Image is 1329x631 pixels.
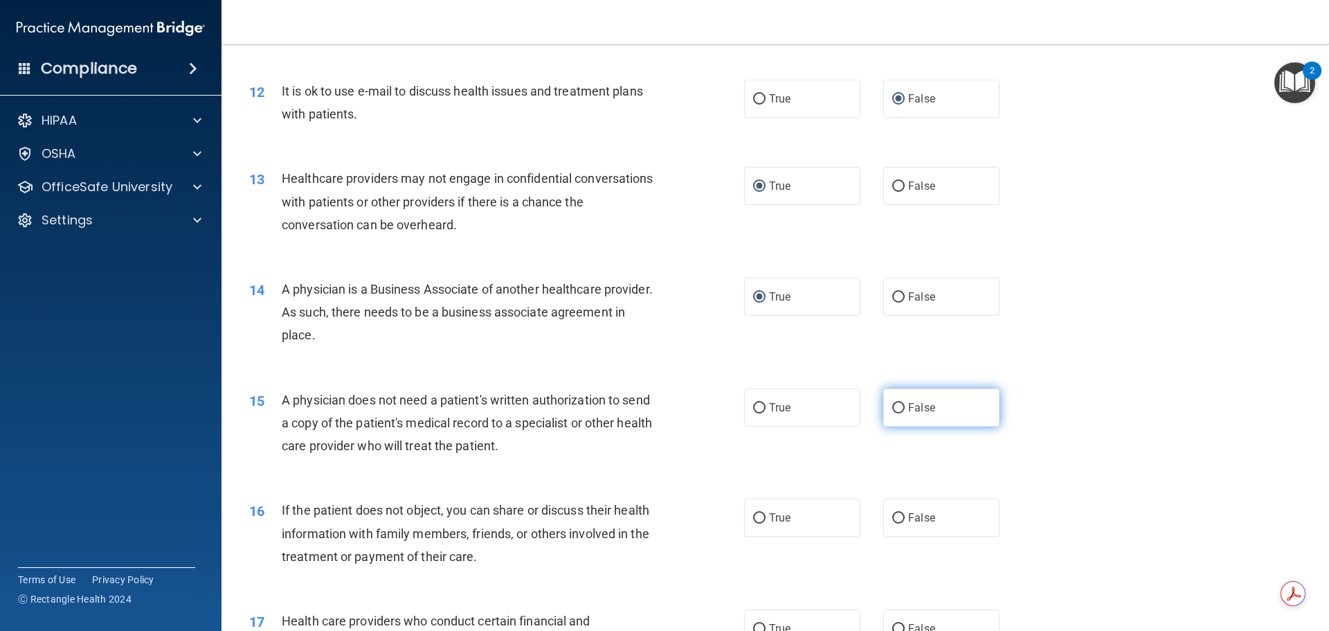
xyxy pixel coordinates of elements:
[769,179,790,193] span: True
[892,94,905,105] input: False
[17,15,205,42] img: PMB logo
[1310,71,1314,89] div: 2
[908,401,935,414] span: False
[282,282,653,342] span: A physician is a Business Associate of another healthcare provider. As such, there needs to be a ...
[753,94,766,105] input: True
[17,212,201,229] a: Settings
[892,292,905,303] input: False
[892,513,905,524] input: False
[249,171,264,188] span: 13
[282,84,643,121] span: It is ok to use e-mail to discuss health issues and treatment plans with patients.
[908,179,935,193] span: False
[282,393,652,453] span: A physician does not need a patient's written authorization to send a copy of the patient's medic...
[892,181,905,192] input: False
[908,290,935,303] span: False
[282,171,653,231] span: Healthcare providers may not engage in confidential conversations with patients or other provider...
[18,573,75,587] a: Terms of Use
[908,92,935,105] span: False
[282,503,649,563] span: If the patient does not object, you can share or discuss their health information with family mem...
[249,282,264,299] span: 14
[41,59,137,78] h4: Compliance
[892,403,905,414] input: False
[1274,62,1315,103] button: Open Resource Center, 2 new notifications
[17,179,201,195] a: OfficeSafe University
[42,112,77,129] p: HIPAA
[769,511,790,524] span: True
[42,145,76,162] p: OSHA
[17,112,201,129] a: HIPAA
[249,614,264,630] span: 17
[753,181,766,192] input: True
[908,511,935,524] span: False
[753,403,766,414] input: True
[769,290,790,303] span: True
[249,503,264,519] span: 16
[249,84,264,100] span: 12
[17,145,201,162] a: OSHA
[769,401,790,414] span: True
[18,592,132,606] span: Ⓒ Rectangle Health 2024
[92,573,154,587] a: Privacy Policy
[249,393,264,409] span: 15
[1090,533,1312,588] iframe: Drift Widget Chat Controller
[753,292,766,303] input: True
[42,179,172,195] p: OfficeSafe University
[753,513,766,524] input: True
[769,92,790,105] span: True
[42,212,93,229] p: Settings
